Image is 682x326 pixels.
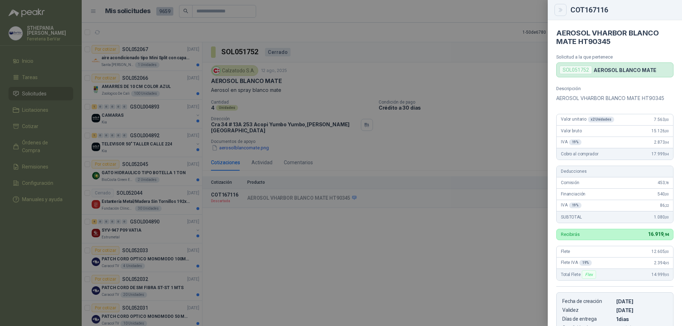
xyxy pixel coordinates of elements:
span: 14.999 [651,272,669,277]
span: ,94 [663,232,669,237]
span: ,00 [665,192,669,196]
span: 17.999 [651,151,669,156]
div: 19 % [569,139,582,145]
span: IVA [561,139,581,145]
span: ,78 [665,181,669,185]
span: ,94 [665,152,669,156]
span: 540 [657,192,669,197]
p: Validez [562,307,613,313]
h4: AEROSOL VHARBOR BLANCO MATE HT90345 [556,29,673,46]
div: COT167116 [570,6,673,13]
p: [DATE] [616,298,667,304]
span: ,00 [665,118,669,122]
span: 2.394 [654,260,669,265]
span: Valor unitario [561,117,614,122]
p: Solicitud a la que pertenece [556,54,673,60]
span: Cobro al comprador [561,151,598,156]
span: SUBTOTAL [561,215,582,220]
span: 15.126 [651,128,669,133]
span: 1.080 [654,215,669,220]
span: 12.605 [651,249,669,254]
p: Recibirás [561,232,580,237]
p: Descripción [556,86,673,91]
span: Comisión [561,180,579,185]
div: 19 % [579,260,592,266]
p: Días de entrega [562,316,613,322]
span: Flete IVA [561,260,592,266]
span: 7.563 [654,117,669,122]
span: Deducciones [561,169,586,174]
span: 2.873 [654,140,669,145]
div: Flex [582,270,596,279]
span: Valor bruto [561,128,581,133]
span: ,94 [665,140,669,144]
p: Fecha de creación [562,298,613,304]
span: Total Flete [561,270,597,279]
span: 16.919 [648,231,669,237]
span: ,00 [665,250,669,254]
span: 86 [660,203,669,208]
span: ,95 [665,261,669,265]
p: [DATE] [616,307,667,313]
p: AEROSOL BLANCO MATE [594,67,656,73]
span: ,00 [665,129,669,133]
span: Financiación [561,192,585,197]
span: ,95 [665,273,669,277]
div: x 2 Unidades [588,117,614,122]
div: SOL051752 [559,66,592,74]
span: ,00 [665,215,669,219]
span: ,22 [665,204,669,208]
button: Close [556,6,565,14]
span: Flete [561,249,570,254]
div: 19 % [569,203,582,208]
p: 1 dias [616,316,667,322]
span: 453 [657,180,669,185]
span: IVA [561,203,581,208]
p: AEROSOL VHARBOR BLANCO MATE HT90345 [556,94,673,103]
